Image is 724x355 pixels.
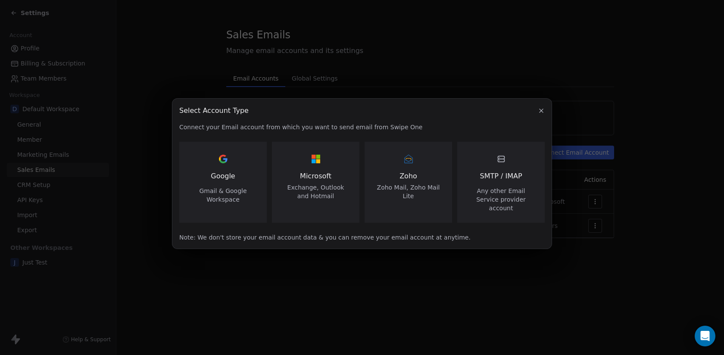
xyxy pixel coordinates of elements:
[468,187,534,212] span: Any other Email Service provider account
[480,171,522,181] span: SMTP / IMAP
[179,233,545,242] span: Note: We don't store your email account data & you can remove your email account at anytime.
[282,183,349,200] span: Exchange, Outlook and Hotmail
[190,187,256,204] span: Gmail & Google Workspace
[375,171,442,181] span: Zoho
[211,171,235,181] span: Google
[375,183,442,200] span: Zoho Mail, Zoho Mail Lite
[282,171,349,181] span: Microsoft
[179,123,545,131] span: Connect your Email account from which you want to send email from Swipe One
[179,106,249,116] span: Select Account Type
